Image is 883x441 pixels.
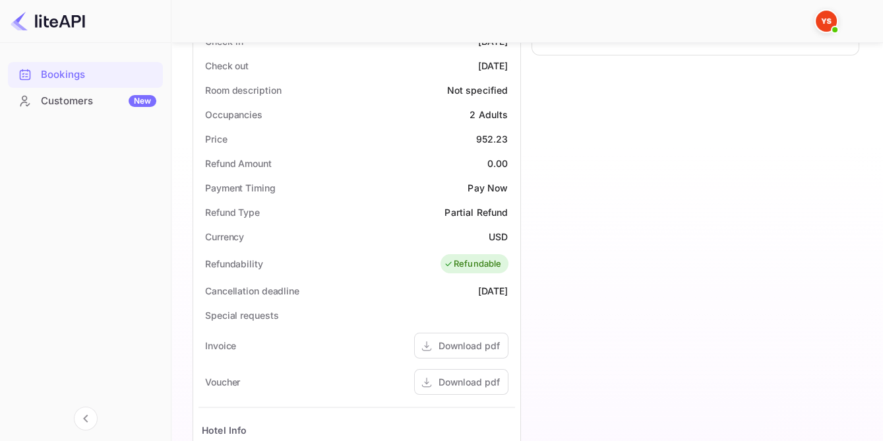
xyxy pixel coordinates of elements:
div: CustomersNew [8,88,163,114]
div: Customers [41,94,156,109]
button: Collapse navigation [74,407,98,430]
div: Cancellation deadline [205,284,299,298]
div: Refundable [444,257,502,271]
div: Check out [205,59,249,73]
div: Refundability [205,257,263,271]
div: Currency [205,230,244,244]
div: Refund Type [205,205,260,219]
img: LiteAPI logo [11,11,85,32]
div: Pay Now [468,181,508,195]
div: Room description [205,83,281,97]
div: Partial Refund [444,205,508,219]
div: Occupancies [205,108,262,121]
div: Download pdf [439,375,500,389]
div: 2 Adults [470,108,508,121]
div: Hotel Info [202,423,247,437]
div: New [129,95,156,107]
div: Voucher [205,375,240,389]
div: [DATE] [478,59,508,73]
a: CustomersNew [8,88,163,113]
div: 0.00 [487,156,508,170]
a: Bookings [8,62,163,86]
div: Payment Timing [205,181,276,195]
div: Bookings [8,62,163,88]
div: Refund Amount [205,156,272,170]
div: [DATE] [478,284,508,298]
div: USD [489,230,508,244]
div: Special requests [205,308,278,322]
div: Price [205,132,228,146]
div: Not specified [447,83,508,97]
div: Download pdf [439,339,500,353]
div: 952.23 [476,132,508,146]
div: Bookings [41,67,156,83]
img: Yandex Support [816,11,837,32]
div: Invoice [205,339,236,353]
